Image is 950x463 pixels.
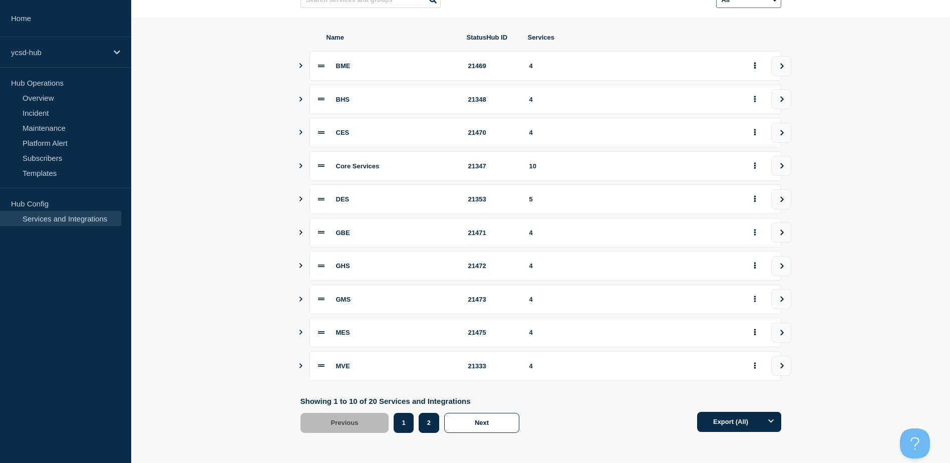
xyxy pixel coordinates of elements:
span: MVE [336,362,350,370]
div: 4 [529,229,737,237]
div: 10 [529,162,737,170]
span: BME [336,62,351,70]
button: group actions [749,258,761,274]
p: ycsd-hub [11,48,107,57]
button: Show services [298,285,303,314]
span: Name [327,34,455,41]
div: 4 [529,362,737,370]
div: 4 [529,62,737,70]
div: 21472 [468,262,517,270]
button: Show services [298,351,303,381]
button: group actions [749,158,761,174]
button: Show services [298,85,303,114]
span: Next [475,419,489,426]
div: 21470 [468,129,517,136]
button: group actions [749,292,761,307]
span: GHS [336,262,350,270]
span: MES [336,329,350,336]
button: view group [771,289,791,309]
button: group actions [749,125,761,140]
div: 4 [529,329,737,336]
button: view group [771,156,791,176]
div: 21348 [468,96,517,103]
button: Show services [298,151,303,181]
div: 4 [529,262,737,270]
button: group actions [749,58,761,74]
iframe: Help Scout Beacon - Open [900,428,930,458]
span: DES [336,195,350,203]
span: BHS [336,96,350,103]
button: group actions [749,325,761,340]
div: 4 [529,129,737,136]
div: 21347 [468,162,517,170]
button: Show services [298,218,303,248]
span: GBE [336,229,350,237]
span: Previous [331,419,359,426]
button: 2 [419,413,439,433]
button: view group [771,89,791,109]
button: 1 [394,413,413,433]
button: view group [771,56,791,76]
span: CES [336,129,350,136]
button: Options [761,412,781,432]
button: Next [444,413,519,433]
div: 4 [529,96,737,103]
div: 21471 [468,229,517,237]
button: group actions [749,358,761,374]
button: Show services [298,318,303,347]
div: 4 [529,296,737,303]
div: 21333 [468,362,517,370]
button: group actions [749,225,761,241]
button: Show services [298,118,303,147]
button: Show services [298,184,303,214]
button: view group [771,323,791,343]
button: Export (All) [697,412,781,432]
span: GMS [336,296,351,303]
span: StatusHub ID [467,34,516,41]
button: Previous [300,413,389,433]
p: Showing 1 to 10 of 20 Services and Integrations [300,397,525,405]
span: Core Services [336,162,380,170]
button: view group [771,356,791,376]
div: 21475 [468,329,517,336]
button: Show services [298,51,303,81]
div: 21469 [468,62,517,70]
button: view group [771,123,791,143]
button: group actions [749,191,761,207]
button: view group [771,189,791,209]
button: view group [771,222,791,243]
div: 21353 [468,195,517,203]
div: 5 [529,195,737,203]
button: view group [771,256,791,276]
button: group actions [749,92,761,107]
div: 21473 [468,296,517,303]
span: Services [528,34,737,41]
button: Show services [298,251,303,281]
